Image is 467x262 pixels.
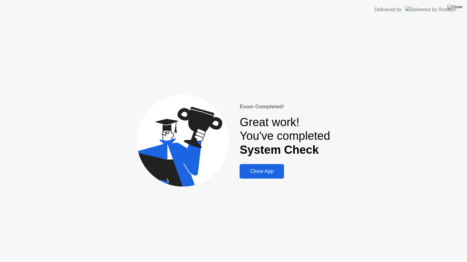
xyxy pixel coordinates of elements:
[240,103,330,111] div: Exam Completed!
[240,143,319,156] b: System Check
[447,5,462,9] img: Close
[240,164,284,179] button: Close App
[375,6,402,13] div: Delivered by
[240,116,330,157] div: Great work! You've completed
[241,168,282,174] div: Close App
[405,6,456,13] img: Delivered by Rosalyn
